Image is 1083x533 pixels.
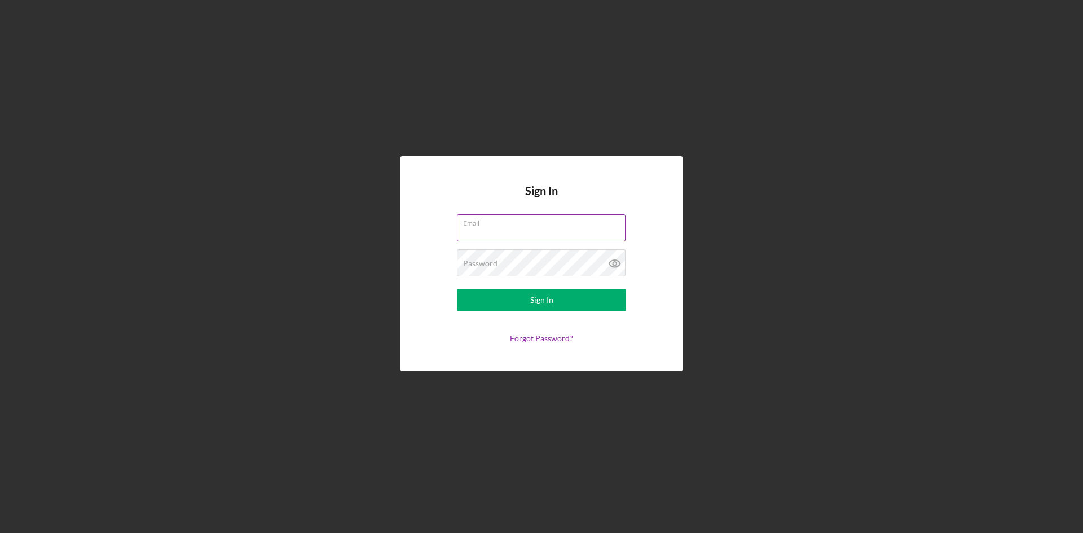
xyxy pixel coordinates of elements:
h4: Sign In [525,184,558,214]
a: Forgot Password? [510,333,573,343]
label: Email [463,215,626,227]
button: Sign In [457,289,626,311]
div: Sign In [530,289,553,311]
label: Password [463,259,498,268]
